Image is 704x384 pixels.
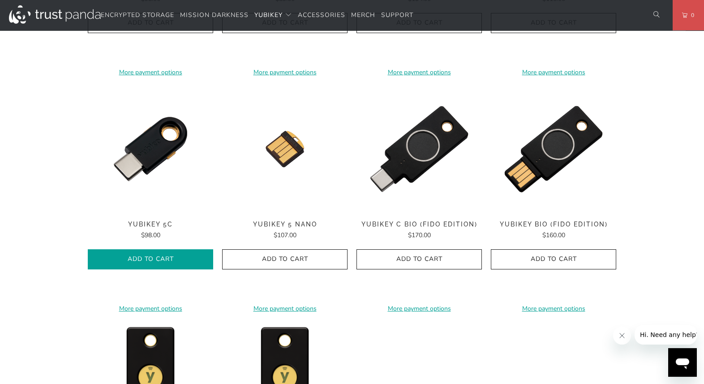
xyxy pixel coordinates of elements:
span: YubiKey [254,11,283,19]
img: Trust Panda Australia [9,5,101,24]
a: More payment options [356,304,482,314]
a: Mission Darkness [180,5,249,26]
span: $170.00 [408,231,431,239]
a: YubiKey 5 Nano $107.00 [222,221,348,240]
span: Hi. Need any help? [5,6,64,13]
button: Add to Cart [88,249,213,269]
span: Encrypted Storage [101,11,174,19]
a: More payment options [222,304,348,314]
img: YubiKey Bio (FIDO Edition) - Trust Panda [491,86,616,212]
img: YubiKey 5C - Trust Panda [88,86,213,212]
span: YubiKey 5 Nano [222,221,348,228]
a: YubiKey 5C - Trust Panda YubiKey 5C - Trust Panda [88,86,213,212]
span: Add to Cart [97,256,204,263]
a: YubiKey C Bio (FIDO Edition) $170.00 [356,221,482,240]
summary: YubiKey [254,5,292,26]
button: Add to Cart [222,249,348,269]
button: Add to Cart [491,249,616,269]
a: More payment options [491,68,616,77]
a: More payment options [222,68,348,77]
a: Encrypted Storage [101,5,174,26]
iframe: Message from company [635,325,697,345]
span: $98.00 [141,231,160,239]
a: Merch [351,5,375,26]
nav: Translation missing: en.navigation.header.main_nav [101,5,413,26]
span: Accessories [298,11,345,19]
iframe: Button to launch messaging window [668,348,697,377]
a: More payment options [356,68,482,77]
span: YubiKey Bio (FIDO Edition) [491,221,616,228]
a: More payment options [491,304,616,314]
a: YubiKey 5 Nano - Trust Panda YubiKey 5 Nano - Trust Panda [222,86,348,212]
a: More payment options [88,68,213,77]
a: YubiKey C Bio (FIDO Edition) - Trust Panda YubiKey C Bio (FIDO Edition) - Trust Panda [356,86,482,212]
span: YubiKey 5C [88,221,213,228]
span: 0 [687,10,695,20]
span: Add to Cart [232,256,338,263]
img: YubiKey 5 Nano - Trust Panda [222,86,348,212]
a: YubiKey Bio (FIDO Edition) - Trust Panda YubiKey Bio (FIDO Edition) - Trust Panda [491,86,616,212]
span: Add to Cart [366,256,472,263]
a: Support [381,5,413,26]
span: $107.00 [274,231,296,239]
span: Mission Darkness [180,11,249,19]
img: YubiKey C Bio (FIDO Edition) - Trust Panda [356,86,482,212]
span: Add to Cart [500,256,607,263]
button: Add to Cart [356,249,482,269]
span: Support [381,11,413,19]
a: YubiKey 5C $98.00 [88,221,213,240]
iframe: Close message [613,327,631,345]
a: Accessories [298,5,345,26]
span: $160.00 [542,231,565,239]
span: Merch [351,11,375,19]
span: YubiKey C Bio (FIDO Edition) [356,221,482,228]
a: More payment options [88,304,213,314]
a: YubiKey Bio (FIDO Edition) $160.00 [491,221,616,240]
